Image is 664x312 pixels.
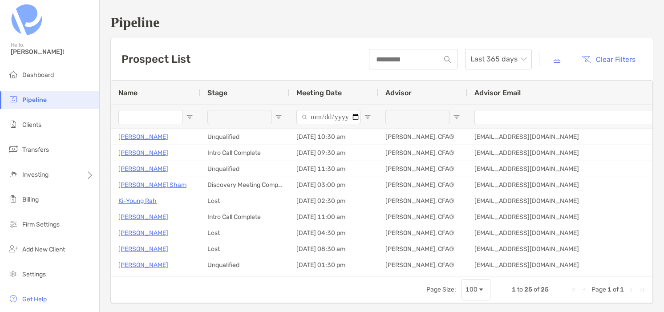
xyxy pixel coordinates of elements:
div: Page Size [462,279,490,300]
input: Name Filter Input [118,110,182,124]
div: [DATE] 08:30 am [289,241,378,257]
span: to [517,286,523,293]
span: Stage [207,89,227,97]
div: [DATE] 02:30 pm [289,193,378,209]
div: Next Page [628,286,635,293]
span: Name [118,89,138,97]
img: billing icon [8,194,19,204]
a: [PERSON_NAME] [118,227,168,239]
span: Meeting Date [296,89,342,97]
div: Unqualified [200,161,289,177]
img: Zoe Logo [11,4,43,36]
div: Previous Page [581,286,588,293]
div: Discovery Meeting Complete [200,177,289,193]
button: Open Filter Menu [453,113,460,121]
a: [PERSON_NAME] [118,243,168,255]
span: 1 [512,286,516,293]
div: [PERSON_NAME], CFA® [378,161,467,177]
div: Page Size: [426,286,456,293]
span: Dashboard [22,71,54,79]
span: 1 [607,286,611,293]
div: Last Page [638,286,645,293]
input: Meeting Date Filter Input [296,110,360,124]
span: Advisor [385,89,412,97]
div: [PERSON_NAME], CFA® [378,209,467,225]
a: Ki-Young Rah [118,195,157,207]
div: [DATE] 01:30 pm [289,257,378,273]
button: Open Filter Menu [186,113,193,121]
img: firm-settings icon [8,219,19,229]
a: [PERSON_NAME] [118,163,168,174]
span: 1 [620,286,624,293]
button: Open Filter Menu [275,113,282,121]
img: pipeline icon [8,94,19,105]
h1: Pipeline [110,14,653,31]
a: [PERSON_NAME] [118,147,168,158]
div: 100 [466,286,478,293]
div: Lost [200,225,289,241]
div: [DATE] 11:00 am [289,209,378,225]
span: Page [591,286,606,293]
span: Investing [22,171,49,178]
span: Get Help [22,296,47,303]
div: [DATE] 04:30 pm [289,225,378,241]
span: Add New Client [22,246,65,253]
img: transfers icon [8,144,19,154]
div: Intro Call Complete [200,145,289,161]
div: Intro Call Complete [200,209,289,225]
a: [PERSON_NAME] [118,259,168,271]
span: 25 [524,286,532,293]
div: [PERSON_NAME], CFA® [378,145,467,161]
div: [PERSON_NAME], CFA® [378,177,467,193]
div: [DATE] 10:30 am [289,129,378,145]
span: Billing [22,196,39,203]
span: of [534,286,539,293]
div: [DATE] 11:30 am [289,161,378,177]
span: Transfers [22,146,49,154]
a: [PERSON_NAME] [118,131,168,142]
img: settings icon [8,268,19,279]
img: investing icon [8,169,19,179]
div: Lost [200,193,289,209]
span: Firm Settings [22,221,60,228]
div: Lost [200,241,289,257]
img: dashboard icon [8,69,19,80]
span: [PERSON_NAME]! [11,48,94,56]
h3: Prospect List [121,53,190,65]
span: Clients [22,121,41,129]
button: Clear Filters [575,49,642,69]
span: Advisor Email [474,89,521,97]
div: Unqualified [200,129,289,145]
div: Unqualified [200,257,289,273]
span: Last 365 days [470,49,526,69]
img: clients icon [8,119,19,130]
div: First Page [570,286,577,293]
div: [PERSON_NAME], CFA® [378,225,467,241]
div: [PERSON_NAME], CFA® [378,193,467,209]
a: [PERSON_NAME] Sham [118,179,186,190]
div: [DATE] 03:00 pm [289,177,378,193]
a: [PERSON_NAME] [118,211,168,223]
div: [PERSON_NAME], CFA® [378,241,467,257]
span: Pipeline [22,96,47,104]
span: of [613,286,619,293]
span: 25 [541,286,549,293]
span: Settings [22,271,46,278]
div: [DATE] 09:30 am [289,145,378,161]
img: input icon [444,56,451,63]
div: [PERSON_NAME], CFA® [378,257,467,273]
img: add_new_client icon [8,243,19,254]
div: [PERSON_NAME], CFA® [378,129,467,145]
img: get-help icon [8,293,19,304]
button: Open Filter Menu [364,113,371,121]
